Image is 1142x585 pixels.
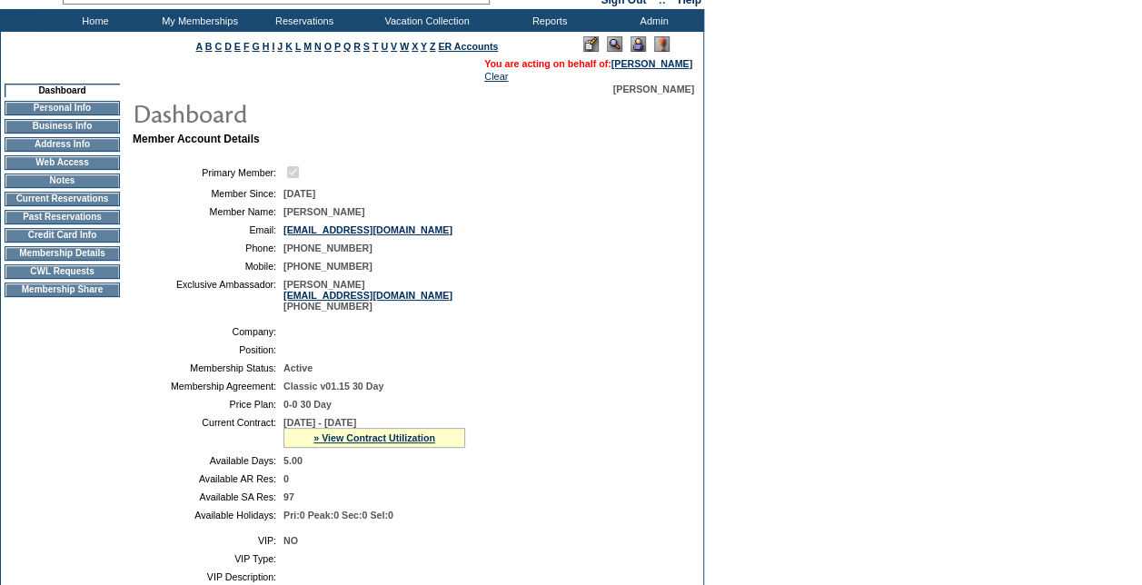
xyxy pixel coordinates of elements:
[5,246,120,261] td: Membership Details
[205,41,213,52] a: B
[611,58,692,69] a: [PERSON_NAME]
[140,243,276,253] td: Phone:
[5,283,120,297] td: Membership Share
[5,137,120,152] td: Address Info
[607,36,622,52] img: View Mode
[283,455,303,466] span: 5.00
[484,58,692,69] span: You are acting on behalf of:
[5,264,120,279] td: CWL Requests
[140,399,276,410] td: Price Plan:
[140,455,276,466] td: Available Days:
[631,36,646,52] img: Impersonate
[495,9,600,32] td: Reports
[334,41,341,52] a: P
[283,399,332,410] span: 0-0 30 Day
[140,326,276,337] td: Company:
[145,9,250,32] td: My Memberships
[140,279,276,312] td: Exclusive Ambassador:
[372,41,379,52] a: T
[140,473,276,484] td: Available AR Res:
[654,36,670,52] img: Log Concern/Member Elevation
[283,362,313,373] span: Active
[283,206,364,217] span: [PERSON_NAME]
[283,535,298,546] span: NO
[214,41,222,52] a: C
[5,84,120,97] td: Dashboard
[430,41,436,52] a: Z
[283,491,294,502] span: 97
[283,279,452,312] span: [PERSON_NAME] [PHONE_NUMBER]
[243,41,250,52] a: F
[283,224,452,235] a: [EMAIL_ADDRESS][DOMAIN_NAME]
[583,36,599,52] img: Edit Mode
[196,41,203,52] a: A
[303,41,312,52] a: M
[140,553,276,564] td: VIP Type:
[140,381,276,392] td: Membership Agreement:
[283,290,452,301] a: [EMAIL_ADDRESS][DOMAIN_NAME]
[353,41,361,52] a: R
[234,41,241,52] a: E
[343,41,351,52] a: Q
[438,41,498,52] a: ER Accounts
[412,41,418,52] a: X
[285,41,293,52] a: K
[263,41,270,52] a: H
[140,224,276,235] td: Email:
[363,41,370,52] a: S
[400,41,409,52] a: W
[140,491,276,502] td: Available SA Res:
[283,188,315,199] span: [DATE]
[140,261,276,272] td: Mobile:
[613,84,694,94] span: [PERSON_NAME]
[5,119,120,134] td: Business Info
[391,41,397,52] a: V
[484,71,508,82] a: Clear
[283,381,383,392] span: Classic v01.15 30 Day
[324,41,332,52] a: O
[140,362,276,373] td: Membership Status:
[140,344,276,355] td: Position:
[252,41,259,52] a: G
[132,94,495,131] img: pgTtlDashboard.gif
[313,432,435,443] a: » View Contract Utilization
[224,41,232,52] a: D
[5,155,120,170] td: Web Access
[421,41,427,52] a: Y
[283,510,393,521] span: Pri:0 Peak:0 Sec:0 Sel:0
[5,174,120,188] td: Notes
[354,9,495,32] td: Vacation Collection
[140,417,276,448] td: Current Contract:
[283,243,372,253] span: [PHONE_NUMBER]
[140,206,276,217] td: Member Name:
[140,188,276,199] td: Member Since:
[283,417,356,428] span: [DATE] - [DATE]
[277,41,283,52] a: J
[295,41,301,52] a: L
[5,192,120,206] td: Current Reservations
[5,210,120,224] td: Past Reservations
[5,101,120,115] td: Personal Info
[250,9,354,32] td: Reservations
[5,228,120,243] td: Credit Card Info
[381,41,388,52] a: U
[41,9,145,32] td: Home
[140,164,276,181] td: Primary Member:
[133,133,260,145] b: Member Account Details
[314,41,322,52] a: N
[140,571,276,582] td: VIP Description:
[140,535,276,546] td: VIP:
[140,510,276,521] td: Available Holidays:
[283,261,372,272] span: [PHONE_NUMBER]
[600,9,704,32] td: Admin
[283,473,289,484] span: 0
[272,41,274,52] a: I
